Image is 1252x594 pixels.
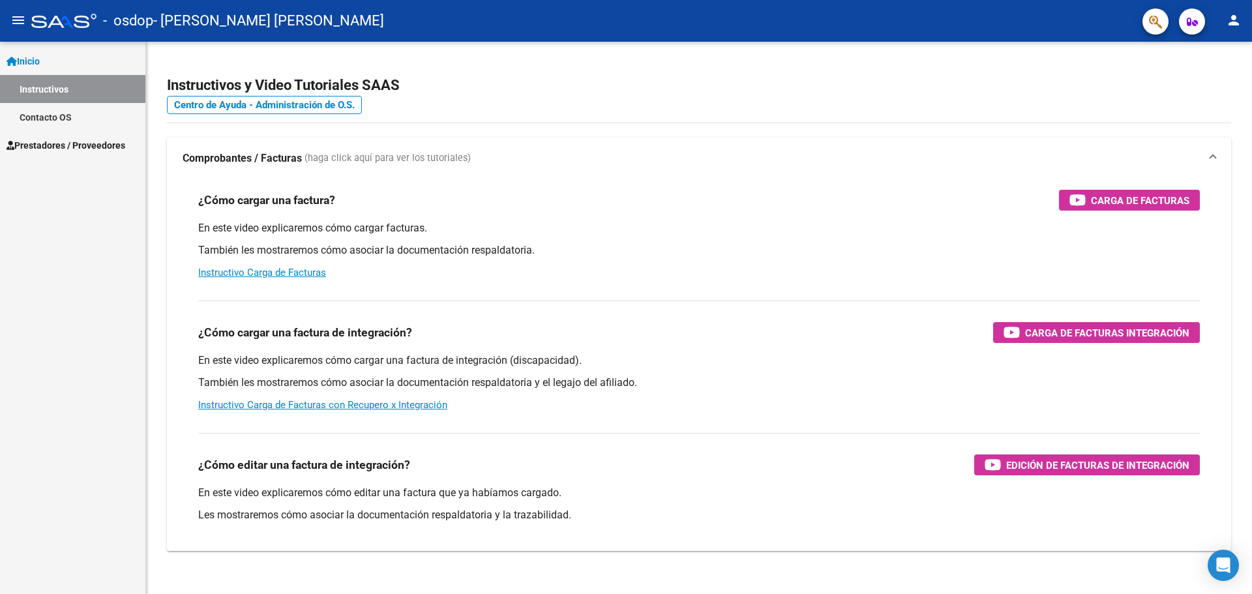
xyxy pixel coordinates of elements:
[7,54,40,68] span: Inicio
[198,486,1200,500] p: En este video explicaremos cómo editar una factura que ya habíamos cargado.
[974,454,1200,475] button: Edición de Facturas de integración
[1006,457,1189,473] span: Edición de Facturas de integración
[198,456,410,474] h3: ¿Cómo editar una factura de integración?
[198,508,1200,522] p: Les mostraremos cómo asociar la documentación respaldatoria y la trazabilidad.
[198,243,1200,258] p: También les mostraremos cómo asociar la documentación respaldatoria.
[10,12,26,28] mat-icon: menu
[7,138,125,153] span: Prestadores / Proveedores
[167,138,1231,179] mat-expansion-panel-header: Comprobantes / Facturas (haga click aquí para ver los tutoriales)
[198,221,1200,235] p: En este video explicaremos cómo cargar facturas.
[167,96,362,114] a: Centro de Ayuda - Administración de O.S.
[167,179,1231,551] div: Comprobantes / Facturas (haga click aquí para ver los tutoriales)
[198,191,335,209] h3: ¿Cómo cargar una factura?
[993,322,1200,343] button: Carga de Facturas Integración
[1208,550,1239,581] div: Open Intercom Messenger
[1059,190,1200,211] button: Carga de Facturas
[198,323,412,342] h3: ¿Cómo cargar una factura de integración?
[1091,192,1189,209] span: Carga de Facturas
[103,7,153,35] span: - osdop
[198,267,326,278] a: Instructivo Carga de Facturas
[1025,325,1189,341] span: Carga de Facturas Integración
[1226,12,1242,28] mat-icon: person
[305,151,471,166] span: (haga click aquí para ver los tutoriales)
[167,73,1231,98] h2: Instructivos y Video Tutoriales SAAS
[198,353,1200,368] p: En este video explicaremos cómo cargar una factura de integración (discapacidad).
[198,399,447,411] a: Instructivo Carga de Facturas con Recupero x Integración
[198,376,1200,390] p: También les mostraremos cómo asociar la documentación respaldatoria y el legajo del afiliado.
[153,7,384,35] span: - [PERSON_NAME] [PERSON_NAME]
[183,151,302,166] strong: Comprobantes / Facturas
